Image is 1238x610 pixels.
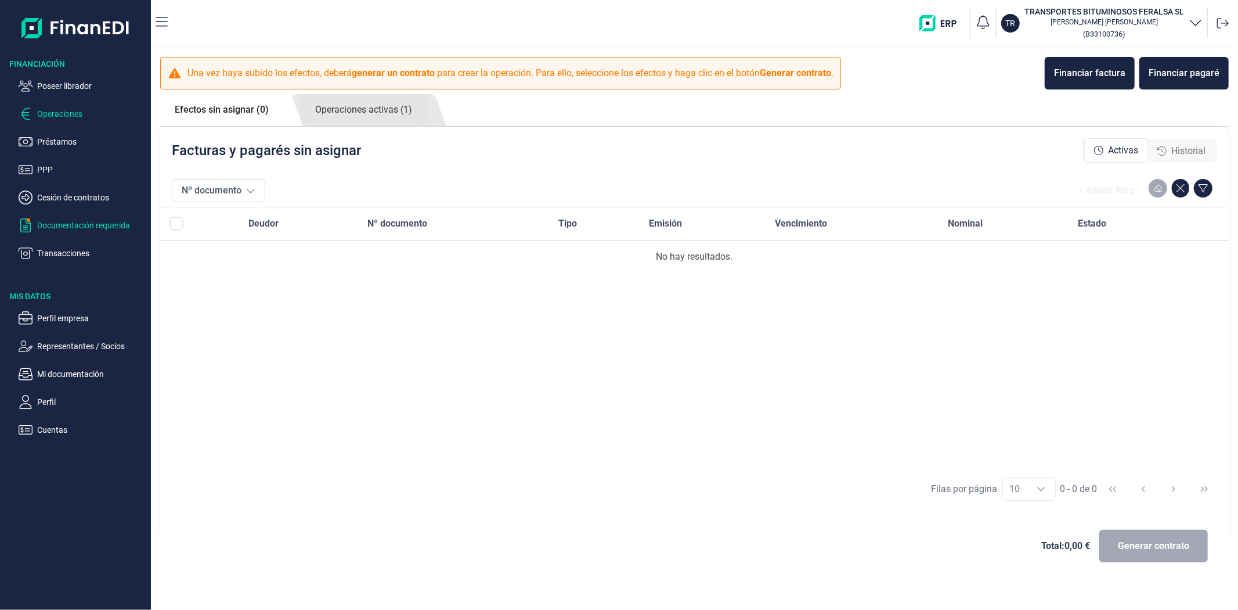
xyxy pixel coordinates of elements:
[37,135,146,149] p: Préstamos
[559,217,578,231] span: Tipo
[919,15,965,31] img: erp
[301,94,427,126] a: Operaciones activas (1)
[367,217,427,231] span: Nº documento
[19,367,146,381] button: Mi documentación
[37,367,146,381] p: Mi documentación
[37,79,146,93] p: Poseer librador
[37,395,146,409] p: Perfil
[1084,30,1125,38] small: Copiar cif
[19,135,146,149] button: Préstamos
[1139,57,1229,89] button: Financiar pagaré
[1006,17,1016,29] p: TR
[249,217,279,231] span: Deudor
[37,107,146,121] p: Operaciones
[1171,144,1205,158] span: Historial
[19,339,146,353] button: Representantes / Socios
[19,163,146,177] button: PPP
[1054,66,1125,80] div: Financiar factura
[1041,539,1090,553] span: Total: 0,00 €
[760,67,831,78] b: Generar contrato
[37,311,146,325] p: Perfil empresa
[1129,475,1157,503] button: Previous Page
[169,217,183,231] div: All items unselected
[172,141,361,160] p: Facturas y pagarés sin asignar
[19,311,146,325] button: Perfil empresa
[1001,6,1203,41] button: TRTRANSPORTES BITUMINOSOS FERALSA SL[PERSON_NAME] [PERSON_NAME](B33100736)
[19,423,146,437] button: Cuentas
[1099,475,1127,503] button: First Page
[187,66,833,80] p: Una vez haya subido los efectos, deberá para crear la operación. Para ello, seleccione los efecto...
[21,9,130,46] img: Logo de aplicación
[932,482,998,496] div: Filas por página
[19,395,146,409] button: Perfil
[1190,475,1218,503] button: Last Page
[1108,143,1138,157] span: Activas
[1160,475,1188,503] button: Next Page
[169,250,1219,264] div: No hay resultados.
[1027,478,1055,500] div: Choose
[19,79,146,93] button: Poseer librador
[1060,485,1098,494] span: 0 - 0 de 0
[1084,138,1148,163] div: Activas
[19,191,146,204] button: Cesión de contratos
[37,423,146,437] p: Cuentas
[37,246,146,260] p: Transacciones
[1078,217,1106,231] span: Estado
[948,217,983,231] span: Nominal
[1024,6,1184,17] h3: TRANSPORTES BITUMINOSOS FERALSA SL
[172,179,265,202] button: Nº documento
[37,339,146,353] p: Representantes / Socios
[19,246,146,260] button: Transacciones
[649,217,683,231] span: Emisión
[19,107,146,121] button: Operaciones
[37,163,146,177] p: PPP
[352,67,435,78] b: generar un contrato
[1045,57,1135,89] button: Financiar factura
[19,218,146,232] button: Documentación requerida
[1149,66,1219,80] div: Financiar pagaré
[37,218,146,232] p: Documentación requerida
[1024,17,1184,27] p: [PERSON_NAME] [PERSON_NAME]
[160,94,283,125] a: Efectos sin asignar (0)
[37,191,146,204] p: Cesión de contratos
[775,217,828,231] span: Vencimiento
[1148,139,1215,163] div: Historial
